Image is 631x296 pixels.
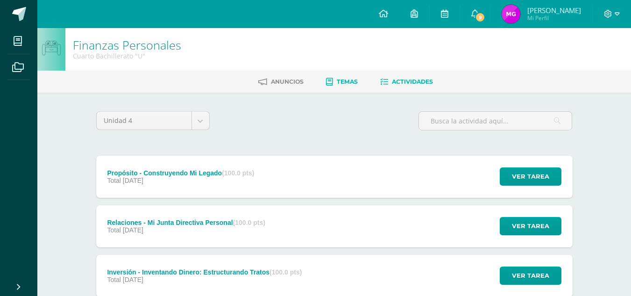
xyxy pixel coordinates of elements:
[73,38,181,51] h1: Finanzas Personales
[107,268,302,276] div: Inversión - Inventando Dinero: Estructurando Tratos
[475,12,485,22] span: 9
[419,112,572,130] input: Busca la actividad aquí...
[104,112,184,130] span: Unidad 4
[107,226,121,234] span: Total
[42,41,60,56] img: bot1.png
[502,5,520,23] img: b6776254df5ba96e0762de2593989e78.png
[123,226,143,234] span: [DATE]
[107,276,121,283] span: Total
[123,177,143,184] span: [DATE]
[123,276,143,283] span: [DATE]
[271,78,304,85] span: Anuncios
[527,6,581,15] span: [PERSON_NAME]
[269,268,302,276] strong: (100.0 pts)
[512,267,549,284] span: Ver tarea
[97,112,209,130] a: Unidad 4
[222,169,254,177] strong: (100.0 pts)
[73,37,181,53] a: Finanzas Personales
[233,219,265,226] strong: (100.0 pts)
[337,78,358,85] span: Temas
[107,169,254,177] div: Propósito - Construyendo Mi Legado
[107,219,265,226] div: Relaciones - Mi Junta Directiva Personal
[73,51,181,60] div: Cuarto Bachillerato 'U'
[500,167,561,186] button: Ver tarea
[500,267,561,285] button: Ver tarea
[512,217,549,235] span: Ver tarea
[392,78,433,85] span: Actividades
[380,74,433,89] a: Actividades
[512,168,549,185] span: Ver tarea
[258,74,304,89] a: Anuncios
[107,177,121,184] span: Total
[500,217,561,235] button: Ver tarea
[326,74,358,89] a: Temas
[527,14,581,22] span: Mi Perfil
